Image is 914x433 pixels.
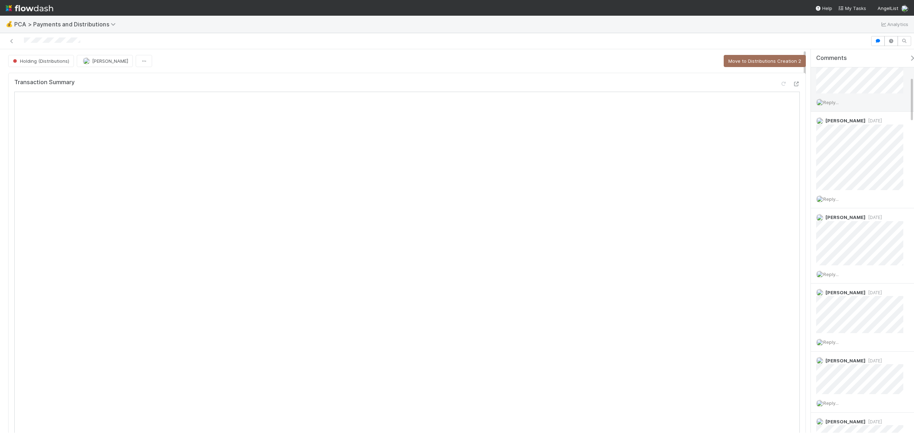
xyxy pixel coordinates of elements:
img: avatar_c6c9a18c-a1dc-4048-8eac-219674057138.png [816,418,823,425]
a: Analytics [880,20,908,29]
button: Move to Distributions Creation 2 [724,55,806,67]
span: [PERSON_NAME] [825,419,865,424]
img: avatar_a2d05fec-0a57-4266-8476-74cda3464b0e.png [816,117,823,124]
h5: Transaction Summary [14,79,75,86]
span: [DATE] [865,358,882,363]
img: avatar_c6c9a18c-a1dc-4048-8eac-219674057138.png [816,357,823,364]
span: Reply... [823,100,839,105]
img: avatar_87e1a465-5456-4979-8ac4-f0cdb5bbfe2d.png [83,57,90,65]
img: avatar_eacbd5bb-7590-4455-a9e9-12dcb5674423.png [816,289,823,296]
span: Reply... [823,400,839,406]
span: Comments [816,55,847,62]
span: Reply... [823,339,839,345]
span: Reply... [823,196,839,202]
img: avatar_d45d11ee-0024-4901-936f-9df0a9cc3b4e.png [816,271,823,278]
img: logo-inverted-e16ddd16eac7371096b0.svg [6,2,53,14]
span: [DATE] [865,118,882,123]
span: [PERSON_NAME] [825,358,865,363]
span: [DATE] [865,290,882,295]
button: Holding (Distributions) [8,55,74,67]
button: [PERSON_NAME] [77,55,133,67]
span: Holding (Distributions) [11,58,69,64]
div: Help [815,5,832,12]
img: avatar_d45d11ee-0024-4901-936f-9df0a9cc3b4e.png [816,195,823,203]
span: AngelList [878,5,898,11]
span: [PERSON_NAME] [92,58,128,64]
img: avatar_d45d11ee-0024-4901-936f-9df0a9cc3b4e.png [901,5,908,12]
img: avatar_d45d11ee-0024-4901-936f-9df0a9cc3b4e.png [816,99,823,106]
img: avatar_d45d11ee-0024-4901-936f-9df0a9cc3b4e.png [816,400,823,407]
img: avatar_eacbd5bb-7590-4455-a9e9-12dcb5674423.png [816,214,823,221]
img: avatar_d45d11ee-0024-4901-936f-9df0a9cc3b4e.png [816,339,823,346]
span: [PERSON_NAME] [825,290,865,295]
span: [PERSON_NAME] [825,118,865,123]
a: My Tasks [838,5,866,12]
span: My Tasks [838,5,866,11]
span: [DATE] [865,419,882,424]
span: 💰 [6,21,13,27]
span: [DATE] [865,215,882,220]
span: Reply... [823,271,839,277]
span: PCA > Payments and Distributions [14,21,119,28]
span: [PERSON_NAME] [825,214,865,220]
